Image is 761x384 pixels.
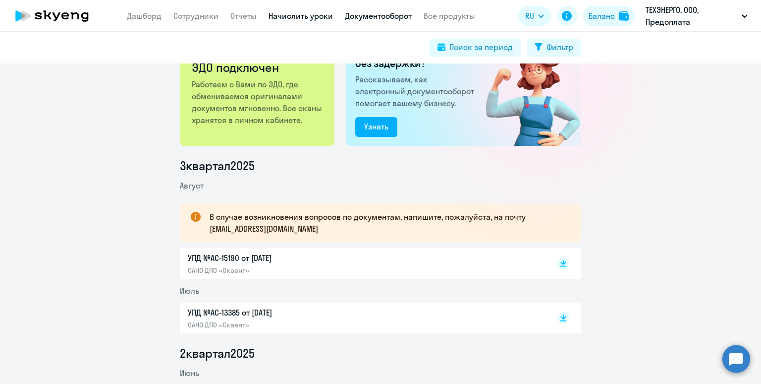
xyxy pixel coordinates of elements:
[180,286,199,296] span: Июль
[430,39,521,57] button: Поиск за период
[449,41,513,53] div: Поиск за период
[192,60,324,75] h2: ЭДО подключен
[424,11,475,21] a: Все продукты
[269,11,333,21] a: Начислить уроки
[127,11,162,21] a: Дашборд
[188,307,537,329] a: УПД №AC-13385 от [DATE]ОАНО ДПО «Скаенг»
[230,11,257,21] a: Отчеты
[345,11,412,21] a: Документооборот
[355,73,478,109] p: Рассказываем, как электронный документооборот помогает вашему бизнесу.
[527,39,581,57] button: Фильтр
[518,6,551,26] button: RU
[188,307,396,319] p: УПД №AC-13385 от [DATE]
[641,4,753,28] button: ТЕХЭНЕРГО, ООО, Предоплата
[180,368,199,378] span: Июнь
[546,41,573,53] div: Фильтр
[525,10,534,22] span: RU
[173,11,218,21] a: Сотрудники
[364,121,388,132] div: Узнать
[188,252,537,275] a: УПД №AC-15190 от [DATE]ОАНО ДПО «Скаенг»
[188,320,396,329] p: ОАНО ДПО «Скаенг»
[188,252,396,264] p: УПД №AC-15190 от [DATE]
[589,10,615,22] div: Баланс
[180,345,581,361] li: 2 квартал 2025
[180,181,204,191] span: Август
[188,266,396,275] p: ОАНО ДПО «Скаенг»
[646,4,738,28] p: ТЕХЭНЕРГО, ООО, Предоплата
[583,6,635,26] button: Балансbalance
[355,117,397,137] button: Узнать
[180,158,581,174] li: 3 квартал 2025
[619,11,629,21] img: balance
[470,33,581,146] img: connected
[192,78,324,126] p: Работаем с Вами по ЭДО, где обмениваемся оригиналами документов мгновенно. Все сканы хранятся в л...
[210,211,563,235] p: В случае возникновения вопросов по документам, напишите, пожалуйста, на почту [EMAIL_ADDRESS][DOM...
